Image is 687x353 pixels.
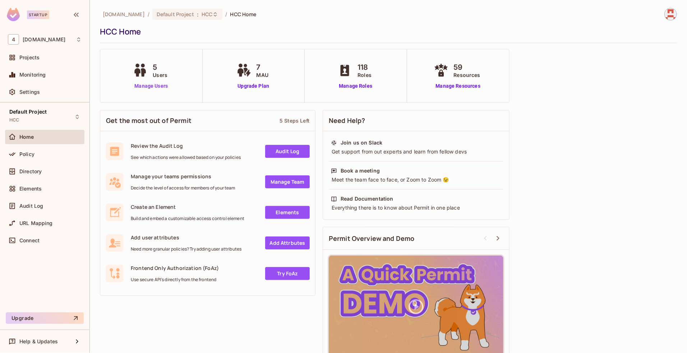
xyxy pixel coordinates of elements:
[131,216,244,221] span: Build and embed a customizable access control element
[265,267,310,280] a: Try FoAz
[257,71,268,79] span: MAU
[265,175,310,188] a: Manage Team
[19,169,42,174] span: Directory
[131,277,219,283] span: Use secure API's directly from the frontend
[19,72,46,78] span: Monitoring
[7,8,20,21] img: SReyMgAAAABJRU5ErkJggg==
[329,116,365,125] span: Need Help?
[131,246,241,252] span: Need more granular policies? Try adding user attributes
[331,176,501,183] div: Meet the team face to face, or Zoom to Zoom 😉
[131,234,241,241] span: Add user attributes
[19,55,40,60] span: Projects
[202,11,212,18] span: HCC
[131,82,171,90] a: Manage Users
[329,234,415,243] span: Permit Overview and Demo
[157,11,194,18] span: Default Project
[6,312,84,324] button: Upgrade
[106,116,192,125] span: Get the most out of Permit
[454,71,480,79] span: Resources
[27,10,49,19] div: Startup
[19,134,34,140] span: Home
[665,8,677,20] img: abrar.gohar@46labs.com
[131,203,244,210] span: Create an Element
[358,62,372,73] span: 118
[280,117,309,124] div: 5 Steps Left
[197,12,199,17] span: :
[131,185,235,191] span: Decide the level of access for members of your team
[331,148,501,155] div: Get support from out experts and learn from fellow devs
[235,82,272,90] a: Upgrade Plan
[103,11,145,18] span: the active workspace
[131,173,235,180] span: Manage your teams permissions
[432,82,484,90] a: Manage Resources
[19,89,40,95] span: Settings
[257,62,268,73] span: 7
[265,145,310,158] a: Audit Log
[19,186,42,192] span: Elements
[153,71,167,79] span: Users
[19,203,43,209] span: Audit Log
[8,34,19,45] span: 4
[265,237,310,249] a: Add Attrbutes
[148,11,149,18] li: /
[9,109,47,115] span: Default Project
[341,139,382,146] div: Join us on Slack
[131,265,219,271] span: Frontend Only Authorization (FoAz)
[23,37,65,42] span: Workspace: 46labs.com
[153,62,167,73] span: 5
[230,11,257,18] span: HCC Home
[225,11,227,18] li: /
[131,142,241,149] span: Review the Audit Log
[100,26,673,37] div: HCC Home
[341,195,393,202] div: Read Documentation
[358,71,372,79] span: Roles
[341,167,380,174] div: Book a meeting
[9,117,19,123] span: HCC
[131,155,241,160] span: See which actions were allowed based on your policies
[336,82,375,90] a: Manage Roles
[454,62,480,73] span: 59
[19,238,40,243] span: Connect
[265,206,310,219] a: Elements
[19,220,53,226] span: URL Mapping
[331,204,501,211] div: Everything there is to know about Permit in one place
[19,339,58,344] span: Help & Updates
[19,151,34,157] span: Policy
